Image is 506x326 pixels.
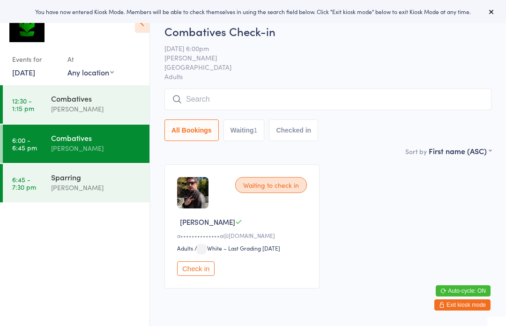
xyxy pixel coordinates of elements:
[51,93,141,104] div: Combatives
[15,7,491,15] div: You have now entered Kiosk Mode. Members will be able to check themselves in using the search fie...
[164,89,491,110] input: Search
[67,52,114,67] div: At
[254,126,258,134] div: 1
[269,119,318,141] button: Checked in
[51,172,141,182] div: Sparring
[3,85,149,124] a: 12:30 -1:15 pmCombatives[PERSON_NAME]
[51,143,141,154] div: [PERSON_NAME]
[12,97,34,112] time: 12:30 - 1:15 pm
[180,217,235,227] span: [PERSON_NAME]
[3,125,149,163] a: 6:00 -6:45 pmCombatives[PERSON_NAME]
[223,119,265,141] button: Waiting1
[3,164,149,202] a: 6:45 -7:30 pmSparring[PERSON_NAME]
[164,72,491,81] span: Adults
[12,52,58,67] div: Events for
[12,176,36,191] time: 6:45 - 7:30 pm
[434,299,491,311] button: Exit kiosk mode
[177,177,208,208] img: image1750489471.png
[177,261,215,276] button: Check in
[51,104,141,114] div: [PERSON_NAME]
[194,244,280,252] span: / White – Last Grading [DATE]
[177,231,310,239] div: a••••••••••••••a@[DOMAIN_NAME]
[9,7,45,42] img: Krav Maga Defence Institute
[164,44,477,53] span: [DATE] 6:00pm
[164,53,477,62] span: [PERSON_NAME]
[51,133,141,143] div: Combatives
[235,177,307,193] div: Waiting to check in
[429,146,491,156] div: First name (ASC)
[436,285,491,296] button: Auto-cycle: ON
[164,62,477,72] span: [GEOGRAPHIC_DATA]
[12,67,35,77] a: [DATE]
[67,67,114,77] div: Any location
[12,136,37,151] time: 6:00 - 6:45 pm
[164,23,491,39] h2: Combatives Check-in
[51,182,141,193] div: [PERSON_NAME]
[405,147,427,156] label: Sort by
[164,119,219,141] button: All Bookings
[177,244,193,252] div: Adults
